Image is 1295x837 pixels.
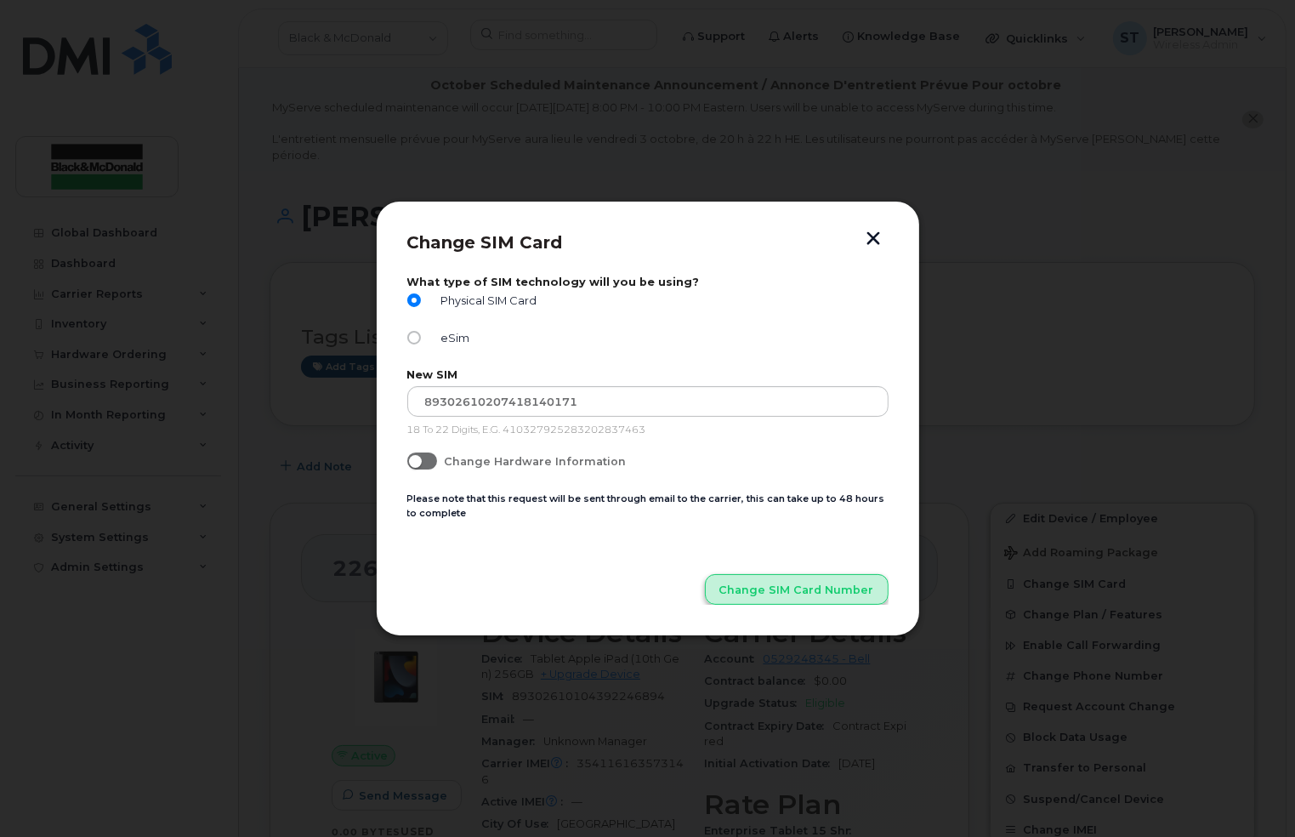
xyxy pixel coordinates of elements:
button: Change SIM Card Number [705,574,889,605]
label: What type of SIM technology will you be using? [407,276,889,288]
input: Input Your New SIM Number [407,386,889,417]
span: Physical SIM Card [435,294,537,307]
input: Physical SIM Card [407,293,421,307]
small: Please note that this request will be sent through email to the carrier, this can take up to 48 h... [407,493,885,519]
input: eSim [407,331,421,344]
p: 18 To 22 Digits, E.G. 410327925283202837463 [407,424,889,437]
label: New SIM [407,368,889,381]
input: Change Hardware Information [407,453,421,466]
span: Change SIM Card Number [719,582,874,598]
span: Change Hardware Information [444,455,626,468]
span: Change SIM Card [407,232,563,253]
span: eSim [435,332,470,344]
